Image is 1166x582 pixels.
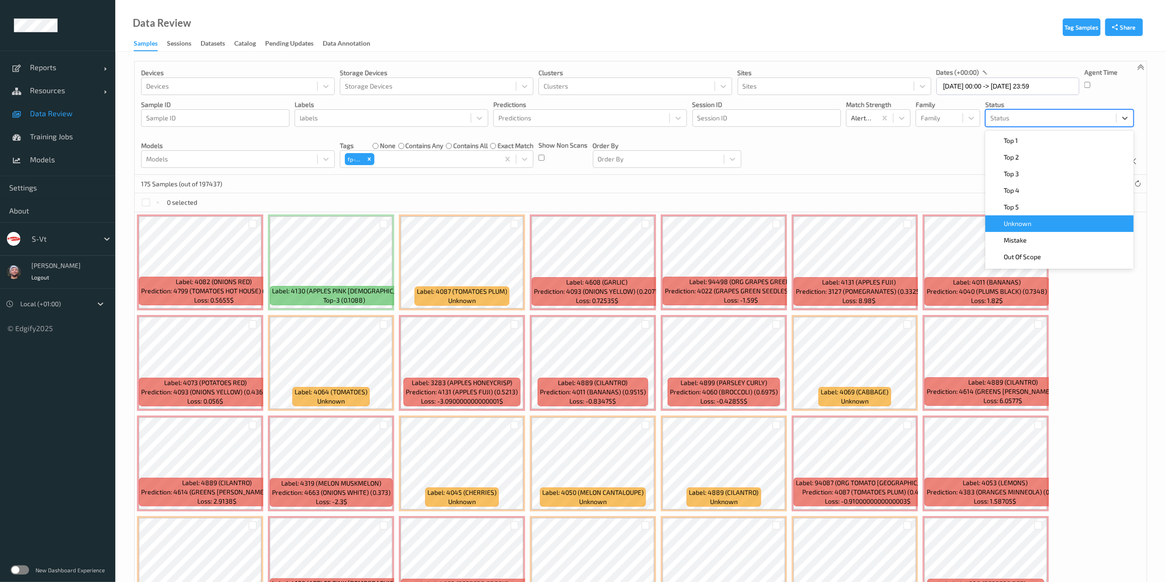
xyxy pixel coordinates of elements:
[141,68,335,77] p: Devices
[540,387,646,397] span: Prediction: 4011 (BANANAS) (0.9515)
[272,286,416,296] span: Label: 4130 (APPLES PINK [DEMOGRAPHIC_DATA])
[167,37,201,50] a: Sessions
[974,497,1017,506] span: Loss: 1.58705$
[984,396,1023,405] span: Loss: 6.0577$
[380,141,396,150] label: none
[593,141,741,150] p: Order By
[579,497,607,506] span: unknown
[710,497,738,506] span: unknown
[265,39,314,50] div: Pending Updates
[197,497,237,506] span: Loss: 2.9138$
[340,68,533,77] p: Storage Devices
[295,387,367,397] span: Label: 4064 (TOMATOES)
[846,100,911,109] p: Match Strength
[187,397,223,406] span: Loss: 0.056$
[323,37,379,50] a: Data Annotation
[570,397,616,406] span: Loss: -0.83475$
[724,296,758,305] span: Loss: -1.59$
[1004,236,1027,245] span: Mistake
[453,141,488,150] label: contains all
[265,37,323,50] a: Pending Updates
[497,141,533,150] label: exact match
[141,487,292,497] span: Prediction: 4614 (GREENS [PERSON_NAME]) (0.7213)
[493,100,687,109] p: Predictions
[448,296,476,305] span: unknown
[539,141,587,150] p: Show Non Scans
[182,478,252,487] span: Label: 4889 (CILANTRO)
[738,68,931,77] p: Sites
[968,378,1038,387] span: Label: 4889 (CILANTRO)
[323,296,365,305] span: top-3 (0.1088)
[841,397,869,406] span: unknown
[953,278,1021,287] span: Label: 4011 (BANANAS)
[916,100,980,109] p: Family
[821,387,889,397] span: Label: 4069 (CABBAGE)
[692,100,841,109] p: Session ID
[665,286,817,296] span: Prediction: 4022 (GRAPES GREEN SEEDLESS) (0.7114)
[822,278,896,287] span: Label: 4131 (APPLES FUJI)
[936,68,979,77] p: dates (+00:00)
[1004,169,1019,178] span: Top 3
[234,37,265,50] a: Catalog
[448,497,476,506] span: unknown
[670,387,778,397] span: Prediction: 4060 (BROCCOLI) (0.6975)
[167,39,191,50] div: Sessions
[141,286,286,296] span: Prediction: 4799 (TOMATOES HOT HOUSE) (0.4109)
[295,100,488,109] p: labels
[234,39,256,50] div: Catalog
[281,479,381,488] span: Label: 4319 (MELON MUSKMELON)
[539,68,732,77] p: Clusters
[927,287,1047,296] span: Prediction: 4040 (PLUMS BLACK) (0.7348)
[985,100,1134,109] p: Status
[134,39,158,51] div: Samples
[690,277,793,286] span: Label: 94498 (ORG GRAPES GREEN)
[201,37,234,50] a: Datasets
[1004,252,1041,261] span: Out Of Scope
[1004,219,1031,228] span: Unknown
[842,296,876,305] span: Loss: 8.98$
[1004,202,1019,212] span: Top 5
[345,153,364,165] div: fp-wa
[1063,18,1101,36] button: Tag Samples
[141,387,269,397] span: Prediction: 4093 (ONIONS YELLOW) (0.4368)
[133,18,191,28] div: Data Review
[1004,153,1019,162] span: Top 2
[316,497,347,506] span: Loss: -2.3$
[417,287,507,296] span: Label: 4087 (TOMATOES PLUM)
[176,277,252,286] span: Label: 4082 (ONIONS RED)
[201,39,225,50] div: Datasets
[681,378,767,387] span: Label: 4899 (PARSLEY CURLY)
[164,378,247,387] span: Label: 4073 (POTATOES RED)
[272,488,391,497] span: Prediction: 4663 (ONIONS WHITE) (0.373)
[803,487,933,497] span: Prediction: 4087 (TOMATOES PLUM) (0.4426)
[141,179,222,189] p: 175 Samples (out of 197437)
[796,287,922,296] span: Prediction: 3127 (POMEGRANATES) (0.3325)
[689,488,759,497] span: Label: 4889 (CILANTRO)
[971,296,1003,305] span: Loss: 1.82$
[141,141,335,150] p: Models
[576,296,618,305] span: Loss: 0.72535$
[317,397,345,406] span: unknown
[927,487,1064,497] span: Prediction: 4383 (ORANGES MINNEOLA) (0.477)
[566,278,627,287] span: Label: 4608 (GARLIC)
[825,497,911,506] span: Loss: -0.9100000000000003$
[1004,136,1018,145] span: Top 1
[406,387,518,397] span: Prediction: 4131 (APPLES FUJI) (0.5213)
[927,387,1079,396] span: Prediction: 4614 (GREENS [PERSON_NAME]) (0.9579)
[963,478,1028,487] span: Label: 4053 (LEMONS)
[323,39,370,50] div: Data Annotation
[405,141,443,150] label: contains any
[427,488,497,497] span: Label: 4045 (CHERRIES)
[167,198,198,207] p: 0 selected
[1084,68,1118,77] p: Agent Time
[534,287,660,296] span: Prediction: 4093 (ONIONS YELLOW) (0.2071)
[796,478,940,487] span: Label: 94087 (ORG TOMATO [GEOGRAPHIC_DATA])
[134,37,167,51] a: Samples
[340,141,354,150] p: Tags
[141,100,290,109] p: Sample ID
[1004,186,1019,195] span: Top 4
[364,153,374,165] div: Remove fp-wa
[421,397,503,406] span: Loss: -3.090000000000001$
[194,296,234,305] span: Loss: 0.5655$
[558,378,628,387] span: Label: 4889 (CILANTRO)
